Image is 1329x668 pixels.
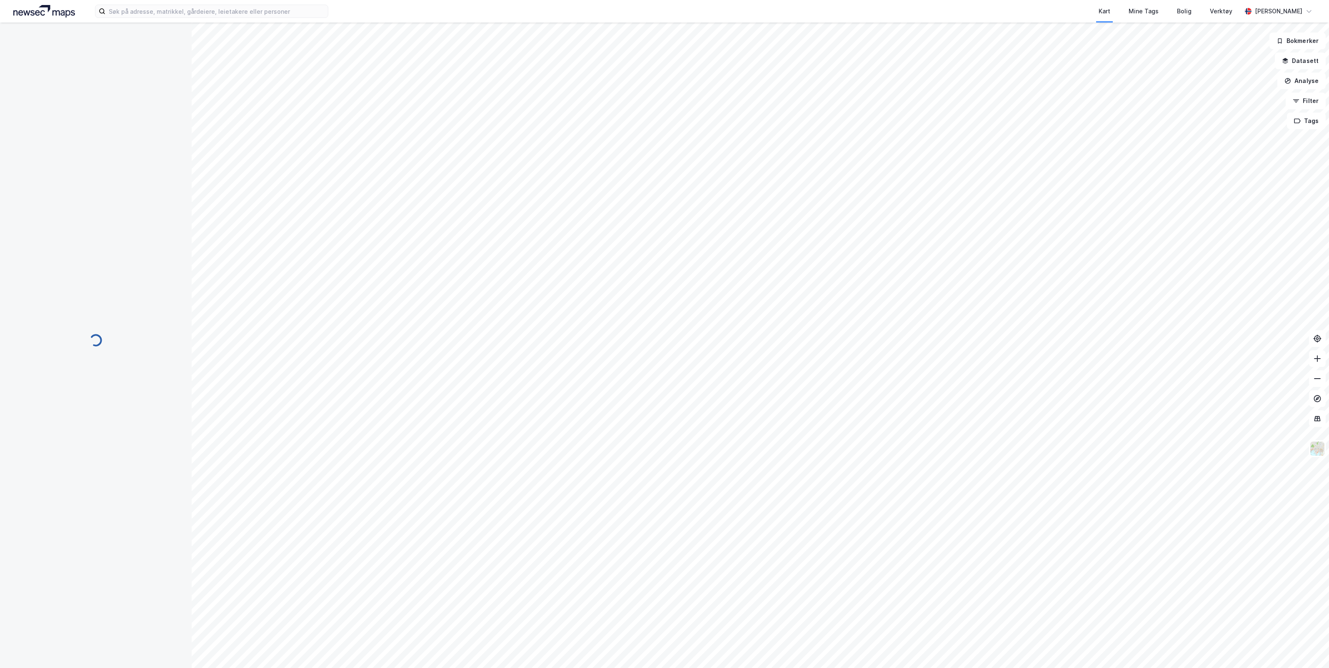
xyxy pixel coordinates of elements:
button: Datasett [1275,53,1326,69]
img: Z [1309,441,1325,457]
div: Bolig [1177,6,1192,16]
button: Filter [1286,93,1326,109]
button: Analyse [1277,73,1326,89]
div: Verktøy [1210,6,1232,16]
div: [PERSON_NAME] [1255,6,1302,16]
input: Søk på adresse, matrikkel, gårdeiere, leietakere eller personer [105,5,328,18]
div: Kart [1099,6,1110,16]
img: spinner.a6d8c91a73a9ac5275cf975e30b51cfb.svg [89,334,102,347]
div: Mine Tags [1129,6,1159,16]
button: Tags [1287,113,1326,129]
button: Bokmerker [1269,33,1326,49]
iframe: Chat Widget [1287,628,1329,668]
img: logo.a4113a55bc3d86da70a041830d287a7e.svg [13,5,75,18]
